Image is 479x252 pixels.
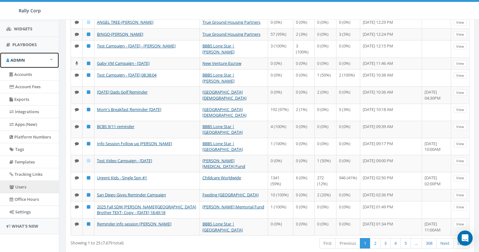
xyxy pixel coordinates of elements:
[454,192,467,199] a: View
[360,138,422,155] td: [DATE] 09:17 PM
[315,58,336,70] td: 0 (0%)
[268,155,293,172] td: 0 (0%)
[336,28,360,40] td: 3 (5%)
[75,61,78,65] i: Ringless Voice Mail
[319,238,336,249] a: First
[360,58,422,70] td: [DATE] 11:46 AM
[19,8,41,14] span: Rally Corp
[315,69,336,86] td: 1 (50%)
[75,90,79,94] i: Text SMS
[71,237,231,246] div: Showing 1 to 25 (7,679 total)
[293,40,314,57] td: 3 (100%)
[75,108,79,112] i: Text SMS
[360,86,422,103] td: [DATE] 10:36 AM
[360,121,422,138] td: [DATE] 09:39 AM
[370,238,380,249] a: 2
[87,205,90,209] i: Published
[268,86,293,103] td: 0 (0%)
[87,90,90,94] i: Published
[293,155,314,172] td: 0 (0%)
[14,26,32,32] span: Widgets
[202,124,243,135] a: BBBS Lone Star | [GEOGRAPHIC_DATA]
[87,108,90,112] i: Published
[202,175,241,181] a: Childcare Worldwide
[293,121,314,138] td: 0 (0%)
[75,125,79,129] i: Text SMS
[75,193,79,197] i: Text SMS
[75,205,79,209] i: Text SMS
[268,16,293,28] td: 0 (0%)
[422,218,451,235] td: [DATE] 11:00AM
[454,158,467,164] a: View
[293,189,314,201] td: 0 (0%)
[87,176,90,180] i: Published
[97,192,166,198] a: San Diego Gives Reminder Campaign
[360,155,422,172] td: [DATE] 09:00 PM
[202,141,243,152] a: BBBS Lone Star | [GEOGRAPHIC_DATA]
[454,175,467,181] a: View
[87,20,90,24] i: Draft
[293,201,314,218] td: 0 (0%)
[315,201,336,218] td: 0 (0%)
[97,107,161,112] a: Mom's Breakfast Reminder [DATE]
[268,189,293,201] td: 10 (100%)
[87,125,90,129] i: Published
[457,230,473,246] div: Open Intercom Messenger
[87,44,90,48] i: Published
[436,238,454,249] a: Next
[87,61,90,65] i: Published
[268,28,293,40] td: 57 (95%)
[202,72,234,84] a: BBBS Lone Star | [PERSON_NAME]
[336,218,360,235] td: 0 (0%)
[75,159,79,163] i: Text SMS
[360,201,422,218] td: [DATE] 01:49 PM
[360,104,422,121] td: [DATE] 10:18 AM
[87,222,90,226] i: Published
[75,44,79,48] i: Text SMS
[454,60,467,67] a: View
[336,16,360,28] td: 0 (0%)
[422,138,451,155] td: [DATE] 10:00AM
[202,204,264,210] a: [PERSON_NAME] Memorial Fund
[97,72,156,78] a: Test Campaign - [DATE] 08:38:04
[390,238,401,249] a: 4
[315,138,336,155] td: 0 (0%)
[454,89,467,96] a: View
[293,218,314,235] td: 0 (0%)
[202,192,259,198] a: Feeding [GEOGRAPHIC_DATA]
[360,28,422,40] td: [DATE] 12:24 PM
[97,89,148,95] a: [DATE] Dads Golf Reminder
[202,158,245,169] a: [PERSON_NAME] [MEDICAL_DATA] Fund
[336,69,360,86] td: 2 (100%)
[75,142,79,146] i: Text SMS
[12,223,38,229] span: What's New
[360,40,422,57] td: [DATE] 12:15 PM
[97,60,150,66] a: Gaby VM Campaign - [DATE]
[268,69,293,86] td: 0 (0%)
[293,86,314,103] td: 0 (0%)
[380,238,391,249] a: 3
[97,43,176,49] a: Test Campaign - [DATE] - [PERSON_NAME]
[202,19,260,25] a: True Ground Housing Partners
[97,204,196,216] a: 2025 Fall SDW [PERSON_NAME][GEOGRAPHIC_DATA] Brother TEXT- Copy - [DATE] 18:49:18
[336,201,360,218] td: 0 (0%)
[360,172,422,189] td: [DATE] 02:50 PM
[10,57,25,63] span: Admin
[360,16,422,28] td: [DATE] 12:29 PM
[87,142,90,146] i: Published
[268,172,293,189] td: 1341 (59%)
[336,189,360,201] td: 0 (0%)
[454,204,467,211] a: View
[454,19,467,26] a: View
[87,73,90,77] i: Published
[336,58,360,70] td: 0 (0%)
[336,172,360,189] td: 946 (41%)
[454,141,467,147] a: View
[454,107,467,113] a: View
[202,89,246,101] a: [GEOGRAPHIC_DATA][DEMOGRAPHIC_DATA]
[315,218,336,235] td: 0 (0%)
[293,58,314,70] td: 0 (0%)
[315,28,336,40] td: 0 (0%)
[454,221,467,228] a: View
[422,238,437,249] a: 308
